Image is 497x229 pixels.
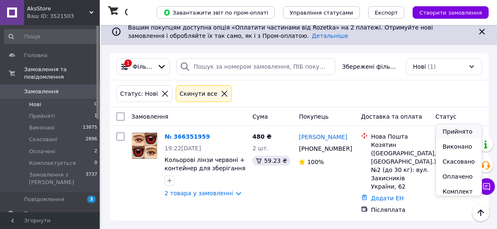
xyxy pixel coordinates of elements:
span: 2 [94,148,97,155]
span: Статус [435,113,457,120]
span: Управління статусами [290,10,353,16]
span: 480 ₴ [252,133,271,140]
span: 0 [94,101,97,108]
button: Наверх [472,204,490,222]
div: Нова Пошта [371,132,429,141]
a: 2 товара у замовленні [165,190,233,197]
div: Ваш ID: 3521503 [27,12,100,20]
span: AksStore [27,5,89,12]
span: Cума [252,113,268,120]
span: Покупець [299,113,328,120]
a: [PERSON_NAME] [299,133,347,141]
span: Головна [24,52,47,59]
span: 2 шт. [252,145,268,152]
span: Створити замовлення [419,10,482,16]
div: Cкинути все [178,89,219,98]
span: 2896 [86,136,97,143]
img: Фото товару [132,133,157,159]
li: Скасовано [436,154,482,169]
div: Післяплата [371,206,429,214]
button: Створити замовлення [413,6,489,19]
div: Статус: Нові [118,89,160,98]
span: Оплачені [29,148,55,155]
span: 19:22[DATE] [165,145,201,152]
a: № 366351959 [165,133,210,140]
span: Замовлення [24,88,59,95]
span: Завантажити звіт по пром-оплаті [163,9,268,16]
span: Нові [413,62,426,71]
span: Замовлення та повідомлення [24,66,100,81]
div: 59.23 ₴ [252,156,290,166]
span: Скасовані [29,136,57,143]
a: Кольорові лінзи червоні + контейнер для зберігання у подарунок [165,157,246,180]
span: 100% [307,159,324,165]
span: Експорт [375,10,398,16]
li: Комплектується [436,184,482,207]
span: Повідомлення [24,196,64,203]
a: Детальніше [312,32,348,39]
span: 0 [94,159,97,167]
li: Прийнято [436,124,482,139]
span: 3737 [86,171,97,186]
button: Експорт [368,6,405,19]
li: Виконано [436,139,482,154]
span: 13875 [83,124,97,132]
button: Завантажити звіт по пром-оплаті [157,6,275,19]
a: Додати ЕН [371,195,404,202]
h1: Список замовлень [125,7,209,17]
button: Управління статусами [283,6,360,19]
span: Збережені фільтри: [342,62,399,71]
span: 3 [87,196,96,203]
span: Замовлення [131,113,168,120]
span: (1) [428,63,436,70]
span: Прийняті [29,112,55,120]
span: Комплектується [29,159,76,167]
span: Фільтри [133,62,154,71]
a: Створити замовлення [404,9,489,15]
span: 1 [94,112,97,120]
span: Замовлення з [PERSON_NAME] [29,171,86,186]
input: Пошук за номером замовлення, ПІБ покупця, номером телефону, Email, номером накладної [177,58,335,75]
a: Фото товару [131,132,158,159]
span: Виконані [29,124,55,132]
span: Доставка та оплата [361,113,422,120]
span: Нові [29,101,41,108]
span: [PHONE_NUMBER] [299,145,352,152]
div: Козятин ([GEOGRAPHIC_DATA], [GEOGRAPHIC_DATA].), №2 (до 30 кг): вул. Захисників України, 62 [371,141,429,191]
span: Товари та послуги [24,210,77,217]
button: Чат з покупцем [478,178,495,195]
li: Оплачено [436,169,482,184]
input: Пошук [4,29,98,44]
